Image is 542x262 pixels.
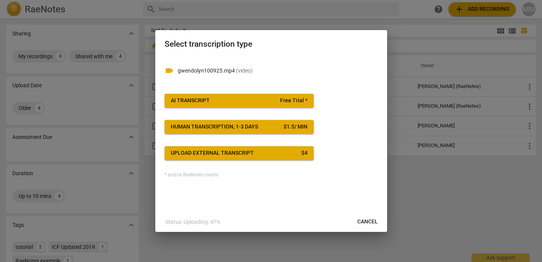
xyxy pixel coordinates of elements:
div: $ 4 [301,149,308,157]
p: Status: Uploading: 47% [165,218,220,226]
p: gwendolyn100925.mp4(video) [178,67,378,75]
span: Cancel [357,218,378,226]
span: Free Trial * [280,97,308,105]
div: $ 1.5 / min [284,123,308,131]
div: AI Transcript [171,97,210,105]
span: videocam [165,66,174,75]
div: * and/or RaeNotes credits [165,172,378,178]
div: Upload external transcript [171,149,254,157]
h2: Select transcription type [165,39,378,49]
div: Human transcription, 1-3 days [171,123,258,131]
span: ( video ) [236,68,253,74]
